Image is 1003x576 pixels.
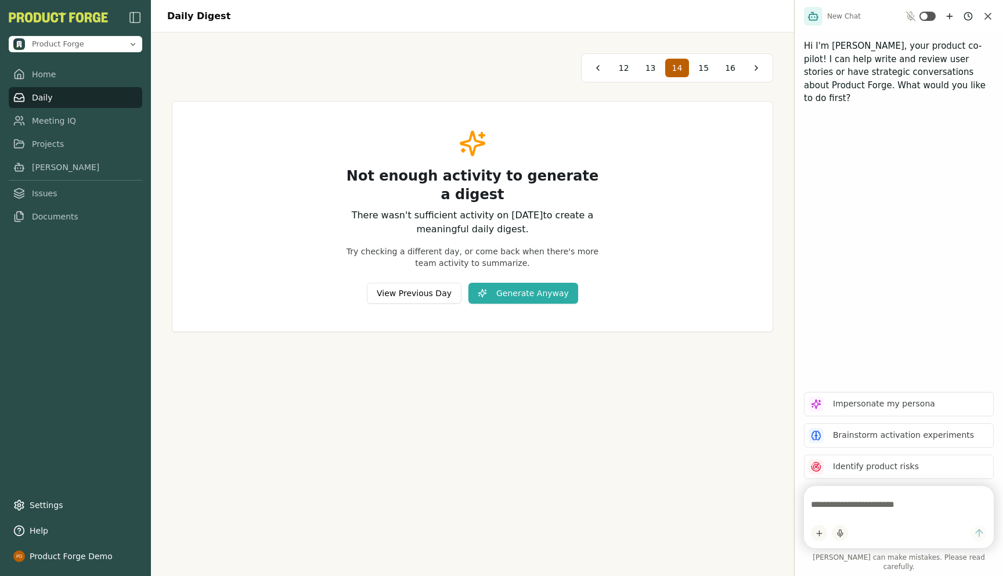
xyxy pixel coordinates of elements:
span: New Chat [827,12,861,21]
a: Projects [9,134,142,154]
button: Open organization switcher [9,36,142,52]
h1: Daily Digest [167,9,230,23]
button: Generate Anyway [468,283,578,304]
span: 15 [698,62,709,74]
button: 15 [691,59,716,77]
button: Send message [971,525,987,541]
a: Issues [9,183,142,204]
p: Brainstorm activation experiments [833,429,974,441]
p: There wasn't sufficient activity on [DATE] to create a meaningful daily digest. [342,208,602,236]
img: Product Forge [13,38,25,50]
button: 13 [638,59,663,77]
button: View Previous Day [367,283,461,304]
img: sidebar [128,10,142,24]
button: Add content to chat [811,525,827,541]
button: Help [9,520,142,541]
button: Start dictation [832,525,848,541]
span: 12 [619,62,629,74]
button: Toggle ambient mode [919,12,936,21]
a: Settings [9,495,142,516]
a: [PERSON_NAME] [9,157,142,178]
p: Hi I'm [PERSON_NAME], your product co-pilot! I can help write and review user stories or have str... [804,39,994,105]
button: Identify product risks [804,455,994,479]
span: 13 [645,62,656,74]
button: Brainstorm activation experiments [804,423,994,448]
img: profile [13,550,25,562]
button: PF-Logo [9,12,108,23]
a: Documents [9,206,142,227]
h2: Not enough activity to generate a digest [342,167,602,204]
span: 14 [672,62,683,74]
p: Identify product risks [833,460,919,473]
button: New chat [943,9,957,23]
img: Product Forge [9,12,108,23]
button: Product Forge Demo [9,546,142,567]
span: 16 [725,62,735,74]
button: 12 [612,59,636,77]
span: [PERSON_NAME] can make mistakes. Please read carefully. [804,553,994,571]
button: 14 [665,59,690,77]
p: Try checking a different day, or come back when there's more team activity to summarize. [342,246,602,269]
button: Impersonate my persona [804,392,994,416]
a: Home [9,64,142,85]
span: Product Forge [32,39,84,49]
button: Chat history [961,9,975,23]
button: 16 [718,59,742,77]
p: Impersonate my persona [833,398,935,410]
a: Daily [9,87,142,108]
button: Close chat [982,10,994,22]
a: Meeting IQ [9,110,142,131]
